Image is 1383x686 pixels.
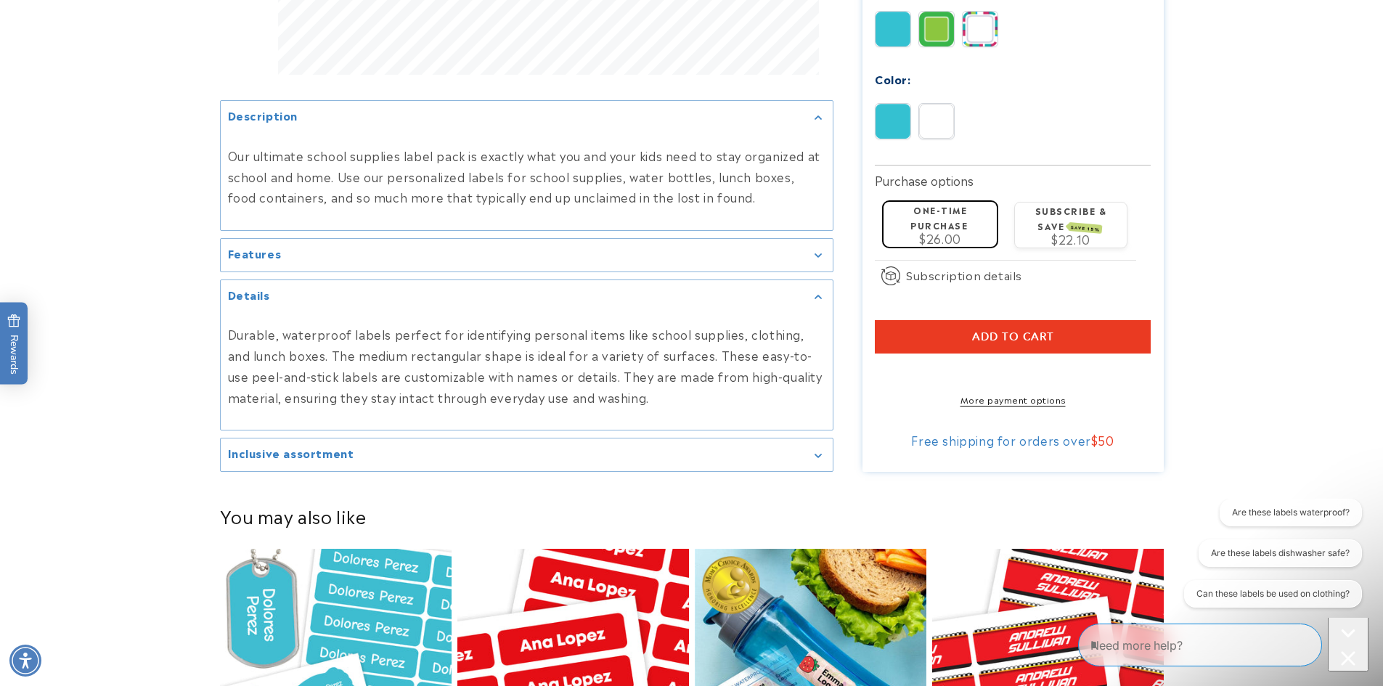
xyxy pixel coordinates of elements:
[875,320,1151,354] button: Add to cart
[228,145,825,208] p: Our ultimate school supplies label pack is exactly what you and your kids need to stay organized ...
[875,393,1151,406] a: More payment options
[221,239,833,271] summary: Features
[12,570,184,613] iframe: Sign Up via Text for Offers
[1069,222,1103,234] span: SAVE 15%
[1171,499,1369,621] iframe: Gorgias live chat conversation starters
[228,324,825,407] p: Durable, waterproof labels perfect for identifying personal items like school supplies, clothing,...
[221,280,833,313] summary: Details
[919,12,954,46] img: Border
[1035,204,1107,232] label: Subscribe & save
[228,108,298,123] h2: Description
[919,104,954,139] img: White
[910,203,968,232] label: One-time purchase
[876,12,910,46] img: Solid
[1051,230,1090,248] span: $22.10
[1091,431,1098,449] span: $
[875,433,1151,447] div: Free shipping for orders over
[919,229,961,247] span: $26.00
[875,70,911,87] label: Color:
[9,645,41,677] div: Accessibility Menu
[1098,431,1114,449] span: 50
[221,438,833,471] summary: Inclusive assortment
[228,446,354,460] h2: Inclusive assortment
[221,101,833,134] summary: Description
[7,314,21,374] span: Rewards
[228,287,270,302] h2: Details
[876,104,910,139] img: Teal
[1078,618,1368,671] iframe: Gorgias Floating Chat
[875,171,974,189] label: Purchase options
[220,505,1164,527] h2: You may also like
[972,330,1054,343] span: Add to cart
[228,246,282,261] h2: Features
[963,12,998,46] img: Stripes
[906,266,1022,284] span: Subscription details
